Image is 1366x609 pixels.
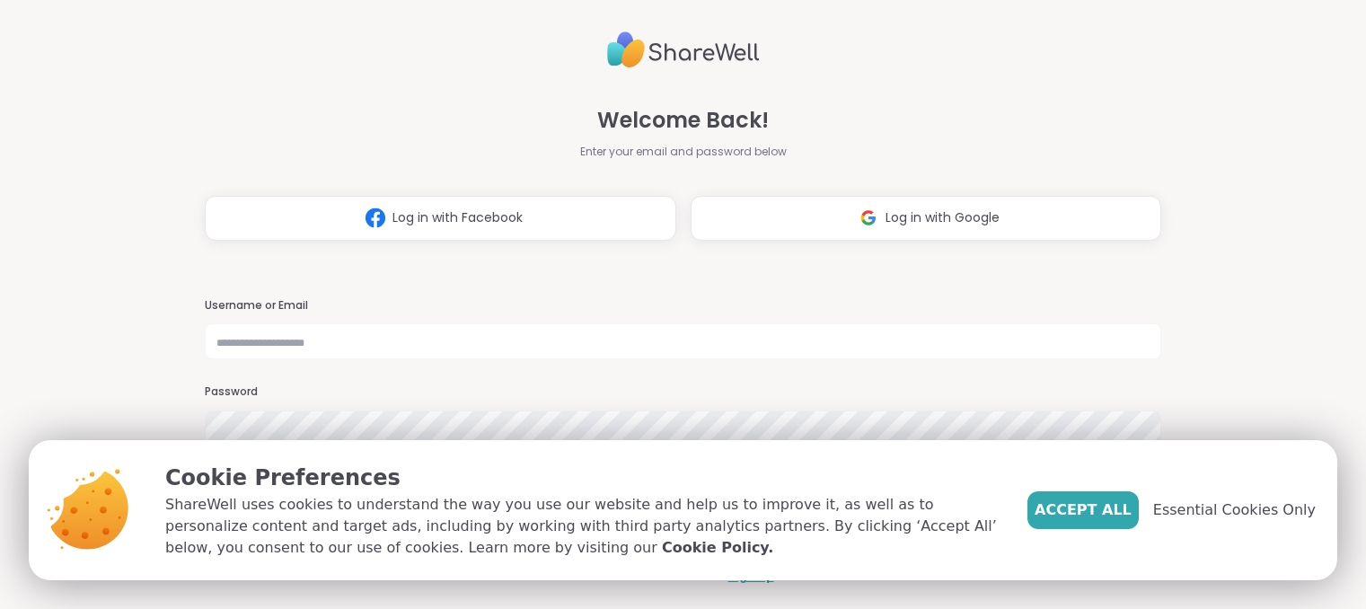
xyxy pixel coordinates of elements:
button: Accept All [1027,491,1139,529]
span: Accept All [1035,499,1132,521]
span: Log in with Facebook [392,208,523,227]
p: ShareWell uses cookies to understand the way you use our website and help us to improve it, as we... [165,494,999,559]
span: Welcome Back! [597,104,769,137]
button: Log in with Google [691,196,1161,241]
span: Log in with Google [886,208,1000,227]
h3: Password [205,384,1161,400]
img: ShareWell Logomark [358,201,392,234]
img: ShareWell Logo [607,24,760,75]
p: Cookie Preferences [165,462,999,494]
button: Log in with Facebook [205,196,675,241]
h3: Username or Email [205,298,1161,313]
a: Cookie Policy. [662,537,773,559]
img: ShareWell Logomark [851,201,886,234]
span: Enter your email and password below [580,144,787,160]
span: Essential Cookies Only [1153,499,1316,521]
